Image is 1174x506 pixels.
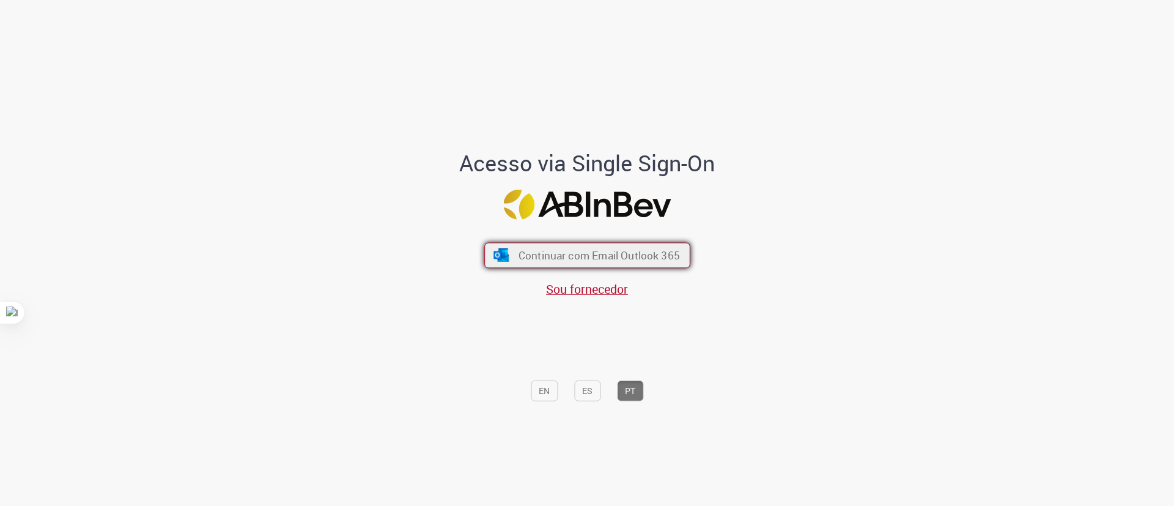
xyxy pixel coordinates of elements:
button: PT [617,381,643,401]
h1: Acesso via Single Sign-On [418,151,757,176]
span: Continuar com Email Outlook 365 [518,248,679,262]
a: Sou fornecedor [546,281,628,297]
button: ícone Azure/Microsoft 360 Continuar com Email Outlook 365 [484,242,690,268]
img: ícone Azure/Microsoft 360 [492,248,510,262]
button: EN [531,381,558,401]
button: ES [574,381,600,401]
img: Logo ABInBev [503,190,671,220]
